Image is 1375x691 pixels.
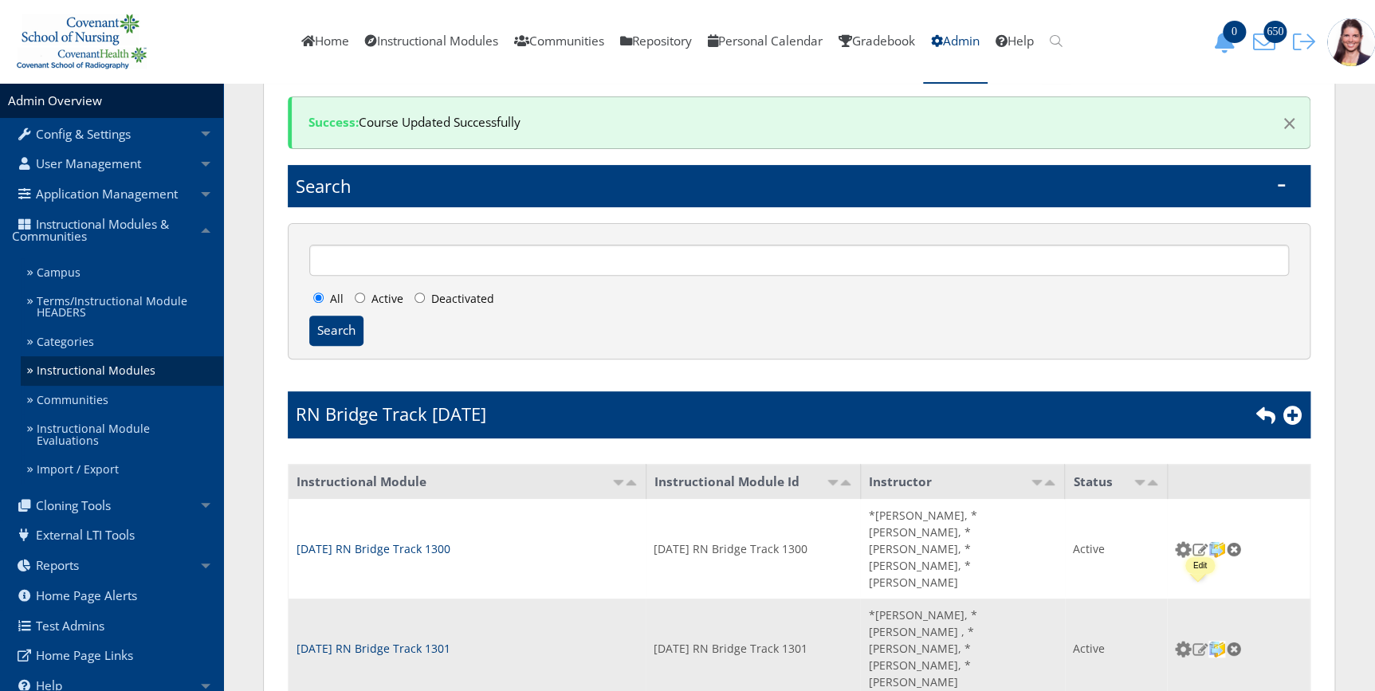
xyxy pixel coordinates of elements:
[411,289,498,316] label: Deactivated
[308,114,359,131] strong: Success:
[1267,111,1297,135] button: Dismiss alert
[1247,33,1287,49] a: 650
[625,480,638,485] img: desc.png
[21,258,223,288] a: Campus
[1283,406,1302,425] i: Add New
[612,480,625,485] img: asc.png
[1283,106,1297,139] span: ×
[1208,641,1225,658] img: Export
[860,464,1064,499] td: Instructor
[839,480,852,485] img: desc.png
[21,328,223,357] a: Categories
[21,356,223,386] a: Instructional Modules
[309,316,363,346] input: Search
[1031,480,1043,485] img: asc.png
[646,464,860,499] td: Instructional Module Id
[351,289,407,316] label: Active
[1065,499,1167,599] td: Active
[21,455,223,485] a: Import / Export
[289,464,646,499] td: Instructional Module
[1223,21,1246,43] span: 0
[1175,641,1192,658] img: Manage
[1193,561,1207,570] div: Edit
[355,292,365,303] input: Active
[860,499,1064,599] td: *[PERSON_NAME], *[PERSON_NAME], *[PERSON_NAME], *[PERSON_NAME], *[PERSON_NAME]
[827,480,839,485] img: asc.png
[1208,30,1247,53] button: 0
[1225,542,1242,556] img: Delete
[646,499,860,599] td: [DATE] RN Bridge Track 1300
[1065,464,1167,499] td: Status
[1133,480,1146,485] img: asc.png
[288,96,1310,150] div: Course Updated Successfully
[1175,541,1192,558] img: Manage
[297,641,450,656] a: [DATE] RN Bridge Track 1301
[21,287,223,328] a: Terms/Instructional Module HEADERS
[1225,642,1242,656] img: Delete
[313,292,324,303] input: All
[1208,33,1247,49] a: 0
[21,414,223,455] a: Instructional Module Evaluations
[309,289,348,316] label: All
[1043,480,1056,485] img: desc.png
[1277,173,1287,192] span: -
[1146,480,1159,485] img: desc.png
[414,292,425,303] input: Deactivated
[1256,406,1275,425] i: Return To Terms
[1247,30,1287,53] button: 650
[1263,21,1287,43] span: 650
[1208,541,1225,558] img: Export
[21,386,223,415] a: Communities
[1192,542,1208,556] img: Edit
[8,92,102,109] a: Admin Overview
[1327,18,1375,66] img: 1943_125_125.jpg
[296,402,486,426] h1: RN Bridge Track [DATE]
[1192,642,1208,656] img: Edit
[288,165,1310,207] h1: Search
[297,541,450,556] a: [DATE] RN Bridge Track 1300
